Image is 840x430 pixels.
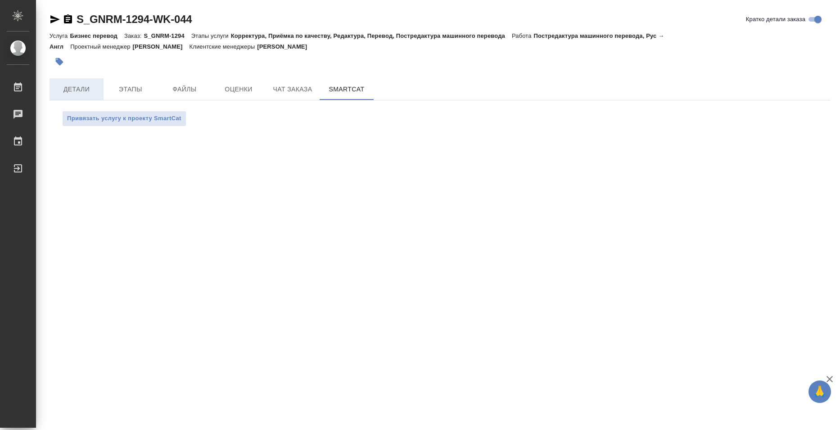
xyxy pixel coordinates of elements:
[62,111,186,127] button: Привязать услугу к проекту SmartCat
[144,32,191,39] p: S_GNRM-1294
[109,84,152,95] span: Этапы
[50,32,70,39] p: Услуга
[70,32,124,39] p: Бизнес перевод
[55,84,98,95] span: Детали
[67,113,181,124] span: Привязать услугу к проекту SmartCat
[325,84,368,95] span: SmartCat
[163,84,206,95] span: Файлы
[257,43,314,50] p: [PERSON_NAME]
[124,32,144,39] p: Заказ:
[50,14,60,25] button: Скопировать ссылку для ЯМессенджера
[512,32,534,39] p: Работа
[808,380,831,403] button: 🙏
[63,14,73,25] button: Скопировать ссылку
[133,43,190,50] p: [PERSON_NAME]
[190,43,257,50] p: Клиентские менеджеры
[217,84,260,95] span: Оценки
[271,84,314,95] span: Чат заказа
[70,43,132,50] p: Проектный менеджер
[231,32,512,39] p: Корректура, Приёмка по качеству, Редактура, Перевод, Постредактура машинного перевода
[812,382,827,401] span: 🙏
[746,15,805,24] span: Кратко детали заказа
[77,13,192,25] a: S_GNRM-1294-WK-044
[191,32,231,39] p: Этапы услуги
[50,52,69,72] button: Добавить тэг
